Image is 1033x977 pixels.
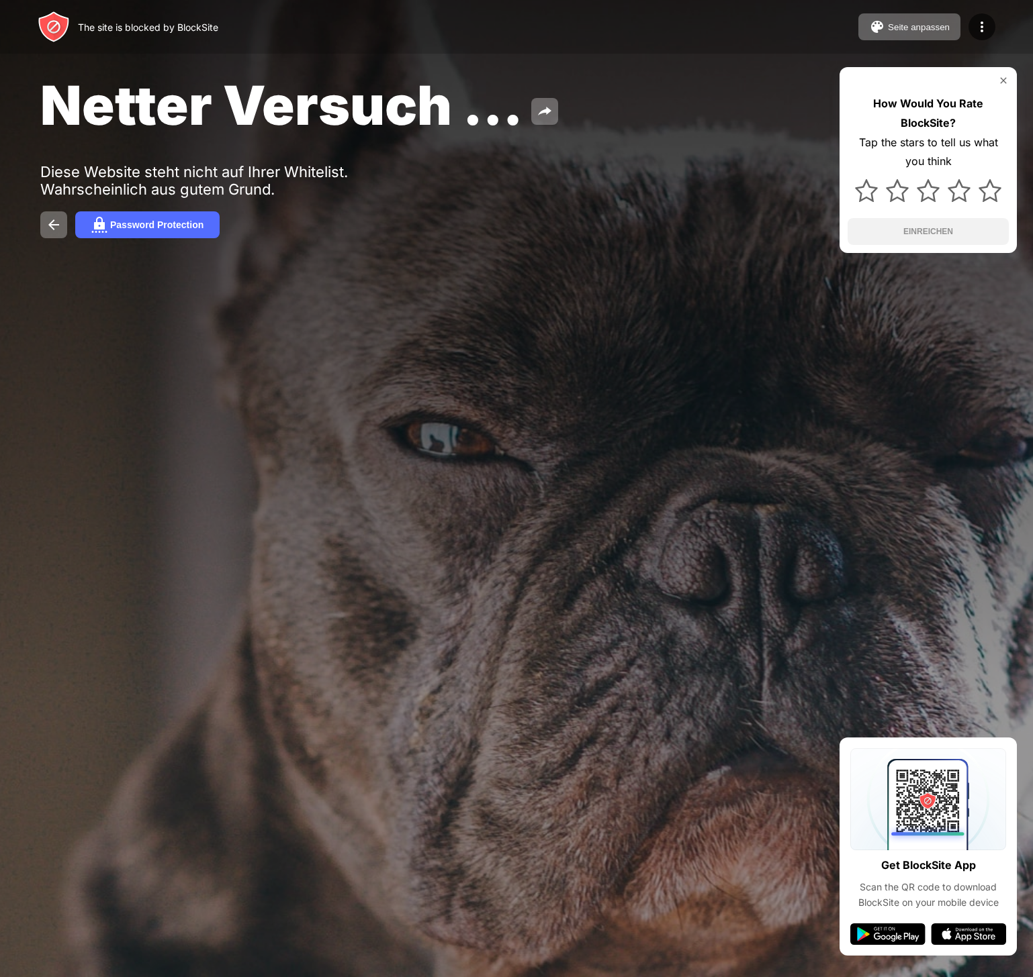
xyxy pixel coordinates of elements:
[91,217,107,233] img: password.svg
[40,72,523,138] span: Netter Versuch …
[848,94,1009,133] div: How Would You Rate BlockSite?
[850,923,926,945] img: google-play.svg
[537,103,553,119] img: share.svg
[858,13,960,40] button: Seite anpassen
[855,179,878,202] img: star.svg
[886,179,909,202] img: star.svg
[998,75,1009,86] img: rate-us-close.svg
[974,19,990,35] img: menu-icon.svg
[979,179,1001,202] img: star.svg
[881,856,976,875] div: Get BlockSite App
[850,880,1006,910] div: Scan the QR code to download BlockSite on your mobile device
[869,19,885,35] img: pallet.svg
[46,217,62,233] img: back.svg
[917,179,940,202] img: star.svg
[948,179,971,202] img: star.svg
[848,218,1009,245] button: EINREICHEN
[850,748,1006,850] img: qrcode.svg
[40,163,455,198] div: Diese Website steht nicht auf Ihrer Whitelist. Wahrscheinlich aus gutem Grund.
[931,923,1006,945] img: app-store.svg
[38,11,70,43] img: header-logo.svg
[848,133,1009,172] div: Tap the stars to tell us what you think
[78,21,218,33] div: The site is blocked by BlockSite
[110,219,204,230] div: Password Protection
[888,22,950,32] div: Seite anpassen
[75,211,220,238] button: Password Protection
